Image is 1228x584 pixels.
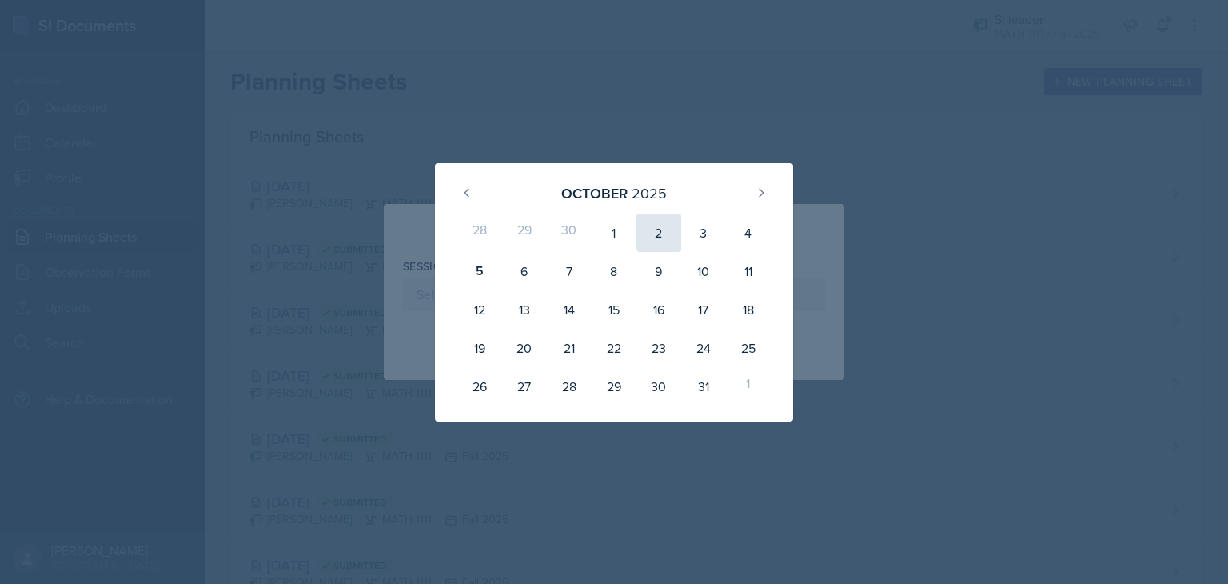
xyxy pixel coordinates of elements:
div: 8 [592,252,636,290]
div: 16 [636,290,681,329]
div: 30 [547,214,592,252]
div: 3 [681,214,726,252]
div: 25 [726,329,771,367]
div: 27 [502,367,547,406]
div: 2 [636,214,681,252]
div: 20 [502,329,547,367]
div: October [561,182,628,204]
div: 31 [681,367,726,406]
div: 18 [726,290,771,329]
div: 29 [592,367,636,406]
div: 14 [547,290,592,329]
div: 29 [502,214,547,252]
div: 28 [457,214,502,252]
div: 15 [592,290,636,329]
div: 6 [502,252,547,290]
div: 19 [457,329,502,367]
div: 22 [592,329,636,367]
div: 17 [681,290,726,329]
div: 11 [726,252,771,290]
div: 24 [681,329,726,367]
div: 21 [547,329,592,367]
div: 10 [681,252,726,290]
div: 4 [726,214,771,252]
div: 1 [592,214,636,252]
div: 7 [547,252,592,290]
div: 23 [636,329,681,367]
div: 13 [502,290,547,329]
div: 26 [457,367,502,406]
div: 12 [457,290,502,329]
div: 1 [726,367,771,406]
div: 30 [636,367,681,406]
div: 9 [636,252,681,290]
div: 5 [457,252,502,290]
div: 28 [547,367,592,406]
div: 2025 [632,182,667,204]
